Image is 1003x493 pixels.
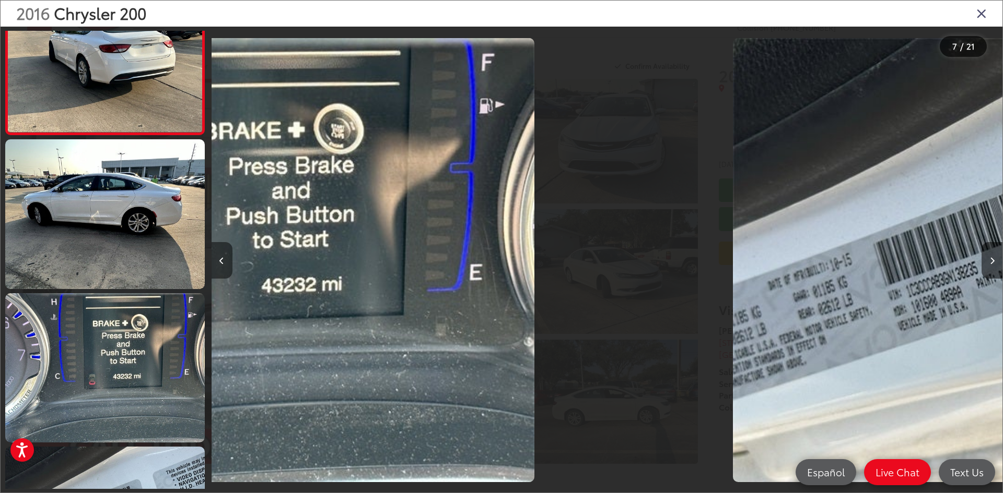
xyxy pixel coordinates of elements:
img: 2016 Chrysler 200 Limited [3,292,206,444]
img: 2016 Chrysler 200 Limited [3,138,206,290]
a: Live Chat [864,459,931,485]
span: 2016 [16,2,50,24]
span: 21 [966,40,975,52]
span: Text Us [945,465,989,478]
span: Live Chat [870,465,925,478]
span: Español [802,465,850,478]
a: Text Us [939,459,995,485]
span: / [959,43,964,50]
span: Chrysler 200 [54,2,146,24]
button: Next image [982,242,1002,279]
i: Close gallery [976,6,987,20]
button: Previous image [212,242,232,279]
span: 7 [952,40,957,52]
a: Español [796,459,856,485]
